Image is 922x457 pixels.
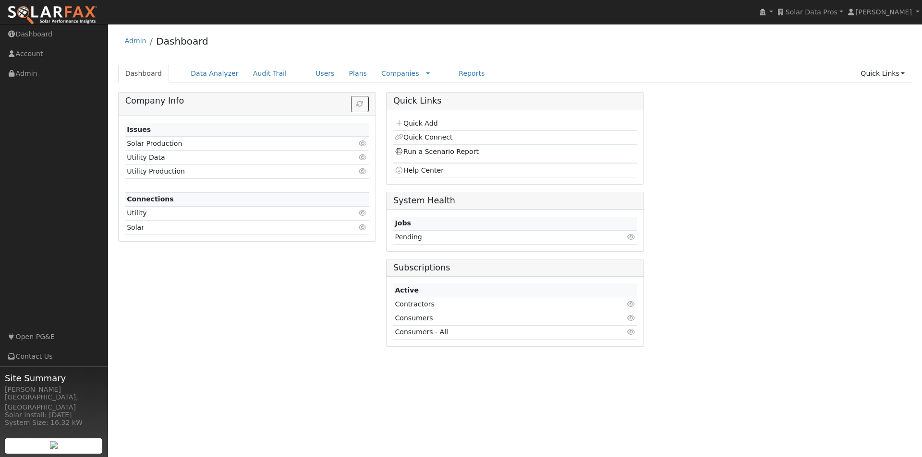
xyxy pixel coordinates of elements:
[183,65,246,82] a: Data Analyzer
[5,385,103,395] div: [PERSON_NAME]
[627,301,635,307] i: Click to view
[627,315,635,321] i: Click to view
[359,140,367,147] i: Click to view
[50,441,58,449] img: retrieve
[125,221,329,234] td: Solar
[395,133,452,141] a: Quick Connect
[381,70,419,77] a: Companies
[395,148,479,155] a: Run a Scenario Report
[393,230,569,244] td: Pending
[393,325,594,339] td: Consumers - All
[856,8,912,16] span: [PERSON_NAME]
[125,151,329,164] td: Utility Data
[451,65,492,82] a: Reports
[359,154,367,161] i: Click to view
[393,311,594,325] td: Consumers
[125,137,329,151] td: Solar Production
[395,166,444,174] a: Help Center
[7,5,97,25] img: SolarFax
[127,126,151,133] strong: Issues
[127,195,174,203] strong: Connections
[393,263,637,273] h5: Subscriptions
[308,65,342,82] a: Users
[627,328,635,335] i: Click to view
[395,286,419,294] strong: Active
[5,392,103,412] div: [GEOGRAPHIC_DATA], [GEOGRAPHIC_DATA]
[125,206,329,220] td: Utility
[393,297,594,311] td: Contractors
[156,35,208,47] a: Dashboard
[395,119,437,127] a: Quick Add
[359,224,367,231] i: Click to view
[359,168,367,175] i: Click to view
[395,219,411,227] strong: Jobs
[627,234,635,240] i: Click to view
[5,418,103,428] div: System Size: 16.32 kW
[125,96,369,106] h5: Company Info
[786,8,837,16] span: Solar Data Pros
[5,410,103,420] div: Solar Install: [DATE]
[118,65,170,82] a: Dashboard
[393,196,637,206] h5: System Health
[359,210,367,216] i: Click to view
[5,372,103,385] span: Site Summary
[342,65,374,82] a: Plans
[853,65,912,82] a: Quick Links
[393,96,637,106] h5: Quick Links
[125,164,329,178] td: Utility Production
[125,37,146,45] a: Admin
[246,65,294,82] a: Audit Trail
